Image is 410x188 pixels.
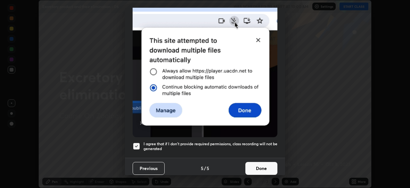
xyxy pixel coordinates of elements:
h5: I agree that if I don't provide required permissions, class recording will not be generated [143,141,277,151]
button: Previous [133,162,165,175]
h4: / [204,165,206,172]
h4: 5 [201,165,203,172]
h4: 5 [207,165,209,172]
button: Done [245,162,277,175]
